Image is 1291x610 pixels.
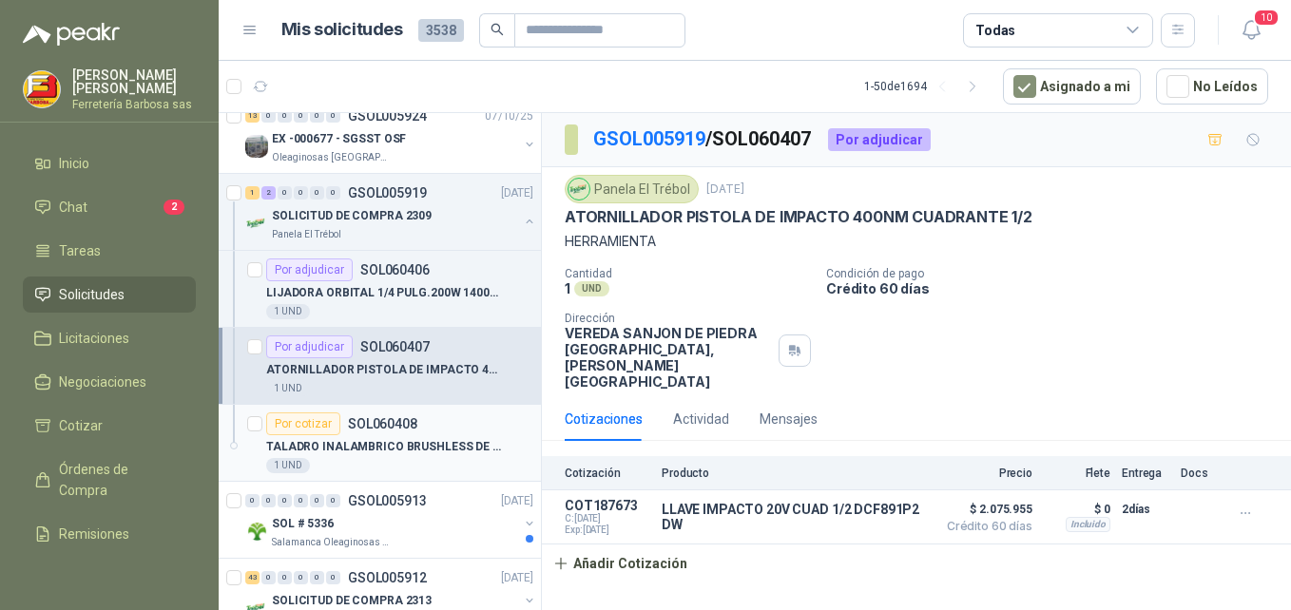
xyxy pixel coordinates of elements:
[574,281,609,296] div: UND
[72,68,196,95] p: [PERSON_NAME] [PERSON_NAME]
[360,263,430,276] p: SOL060406
[23,560,196,596] a: Configuración
[164,200,184,215] span: 2
[501,569,533,587] p: [DATE]
[266,258,353,281] div: Por adjudicar
[278,494,292,507] div: 0
[326,186,340,200] div: 0
[294,494,308,507] div: 0
[245,186,260,200] div: 1
[565,498,650,513] p: COT187673
[310,494,324,507] div: 0
[59,197,87,218] span: Chat
[673,409,729,429] div: Actividad
[491,23,504,36] span: search
[24,71,60,107] img: Company Logo
[23,233,196,269] a: Tareas
[23,23,120,46] img: Logo peakr
[348,417,417,430] p: SOL060408
[23,516,196,552] a: Remisiones
[565,175,699,203] div: Panela El Trébol
[261,571,276,584] div: 0
[23,189,196,225] a: Chat2
[937,498,1032,521] span: $ 2.075.955
[266,304,310,319] div: 1 UND
[1044,467,1110,480] p: Flete
[1044,498,1110,521] p: $ 0
[23,276,196,313] a: Solicitudes
[360,340,430,353] p: SOL060407
[501,492,533,510] p: [DATE]
[245,181,537,242] a: 1 2 0 0 0 0 GSOL005919[DATE] Company LogoSOLICITUD DE COMPRA 2309Panela El Trébol
[565,524,650,536] span: Exp: [DATE]
[72,99,196,110] p: Ferretería Barbosa sas
[245,109,260,123] div: 13
[326,494,340,507] div: 0
[219,405,541,482] a: Por cotizarSOL060408TALADRO INALAMBRICO BRUSHLESS DE 1/2" DEWALT1 UND
[348,494,427,507] p: GSOL005913
[565,280,570,296] p: 1
[310,571,324,584] div: 0
[245,571,260,584] div: 43
[23,320,196,356] a: Licitaciones
[937,521,1032,532] span: Crédito 60 días
[59,284,125,305] span: Solicitudes
[1122,467,1169,480] p: Entrega
[760,409,818,429] div: Mensajes
[272,535,392,550] p: Salamanca Oleaginosas SAS
[975,20,1015,41] div: Todas
[272,592,432,610] p: SOLICITUD DE COMPRA 2313
[261,109,276,123] div: 0
[245,494,260,507] div: 0
[272,130,406,148] p: EX -000677 - SGSST OSF
[272,227,341,242] p: Panela El Trébol
[565,325,771,390] p: VEREDA SANJON DE PIEDRA [GEOGRAPHIC_DATA] , [PERSON_NAME][GEOGRAPHIC_DATA]
[278,186,292,200] div: 0
[1234,13,1268,48] button: 10
[278,109,292,123] div: 0
[593,127,705,150] a: GSOL005919
[826,280,1283,296] p: Crédito 60 días
[272,150,392,165] p: Oleaginosas [GEOGRAPHIC_DATA][PERSON_NAME]
[23,145,196,181] a: Inicio
[565,312,771,325] p: Dirección
[565,231,1268,252] p: HERRAMIENTA
[485,107,533,125] p: 07/10/25
[348,571,427,584] p: GSOL005912
[261,186,276,200] div: 2
[565,207,1032,227] p: ATORNILLADOR PISTOLA DE IMPACTO 400NM CUADRANTE 1/2
[272,207,432,225] p: SOLICITUD DE COMPRA 2309
[568,179,589,200] img: Company Logo
[219,251,541,328] a: Por adjudicarSOL060406LIJADORA ORBITAL 1/4 PULG.200W 14000opm MAKITA BO4556 CON SISTEMA VELCRO TU...
[662,502,926,532] p: LLAVE IMPACTO 20V CUAD 1/2 DCF891P2 DW
[326,571,340,584] div: 0
[59,372,146,392] span: Negociaciones
[864,71,988,102] div: 1 - 50 de 1694
[266,458,310,473] div: 1 UND
[272,515,334,533] p: SOL # 5336
[1253,9,1280,27] span: 10
[565,409,643,429] div: Cotizaciones
[245,135,268,158] img: Company Logo
[245,105,537,165] a: 13 0 0 0 0 0 GSOL00592407/10/25 Company LogoEX -000677 - SGSST OSFOleaginosas [GEOGRAPHIC_DATA][P...
[826,267,1283,280] p: Condición de pago
[59,153,89,174] span: Inicio
[59,240,101,261] span: Tareas
[266,284,503,302] p: LIJADORA ORBITAL 1/4 PULG.200W 14000opm MAKITA BO4556 CON SISTEMA VELCRO TURQUESA 120 V
[1122,498,1169,521] p: 2 días
[266,361,503,379] p: ATORNILLADOR PISTOLA DE IMPACTO 400NM CUADRANTE 1/2
[59,415,103,436] span: Cotizar
[23,364,196,400] a: Negociaciones
[266,335,353,358] div: Por adjudicar
[245,489,537,550] a: 0 0 0 0 0 0 GSOL005913[DATE] Company LogoSOL # 5336Salamanca Oleaginosas SAS
[219,328,541,405] a: Por adjudicarSOL060407ATORNILLADOR PISTOLA DE IMPACTO 400NM CUADRANTE 1/21 UND
[1156,68,1268,105] button: No Leídos
[565,267,811,280] p: Cantidad
[706,181,744,199] p: [DATE]
[23,451,196,508] a: Órdenes de Compra
[937,467,1032,480] p: Precio
[23,408,196,444] a: Cotizar
[59,328,129,349] span: Licitaciones
[310,186,324,200] div: 0
[501,184,533,202] p: [DATE]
